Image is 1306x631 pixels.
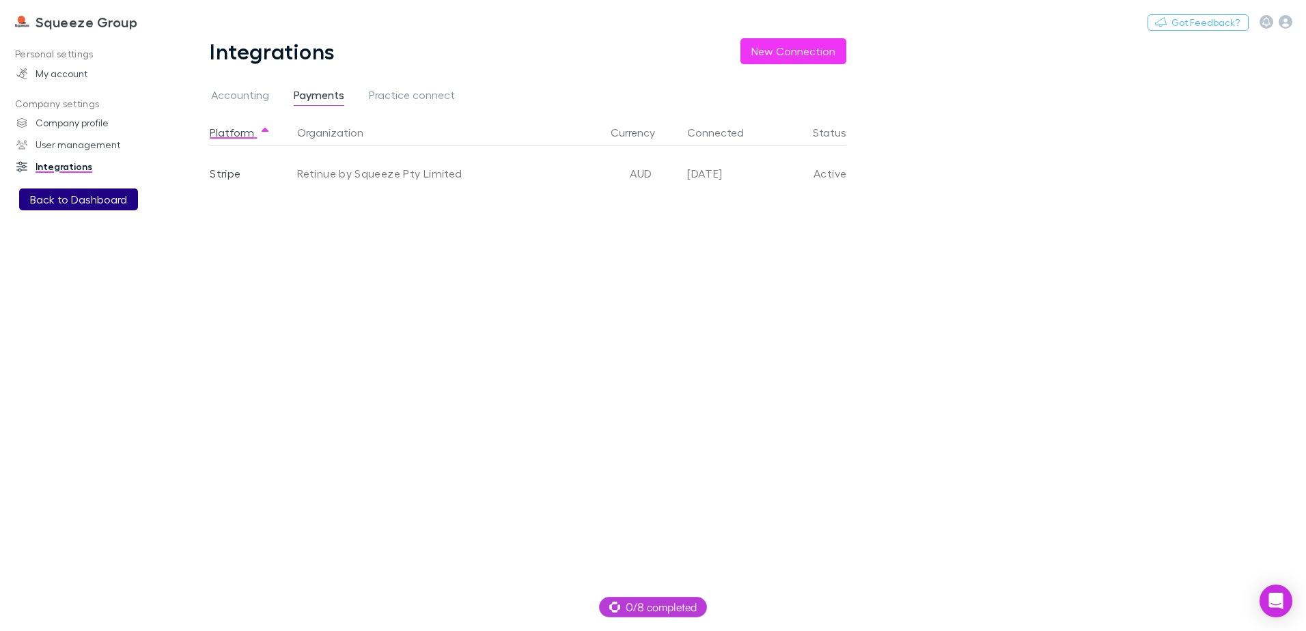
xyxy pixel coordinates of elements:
img: Squeeze Group's Logo [14,14,30,30]
button: Status [813,119,863,146]
a: Company profile [3,112,184,134]
div: [DATE] [682,146,775,201]
button: Back to Dashboard [19,188,138,210]
span: Payments [294,88,344,106]
span: Accounting [211,88,269,106]
div: Open Intercom Messenger [1260,585,1292,617]
a: Squeeze Group [5,5,145,38]
a: Integrations [3,156,184,178]
button: Platform [210,119,270,146]
button: Organization [297,119,380,146]
button: Currency [611,119,671,146]
div: Active [775,146,846,201]
h3: Squeeze Group [36,14,137,30]
div: Stripe [210,146,292,201]
div: AUD [600,146,682,201]
div: Retinue by Squeeze Pty Limited [292,146,600,201]
button: New Connection [740,38,846,64]
h1: Integrations [210,38,335,64]
a: User management [3,134,184,156]
p: Personal settings [3,46,184,63]
p: Company settings [3,96,184,113]
a: My account [3,63,184,85]
button: Got Feedback? [1148,14,1249,31]
span: Practice connect [369,88,455,106]
button: Connected [687,119,760,146]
